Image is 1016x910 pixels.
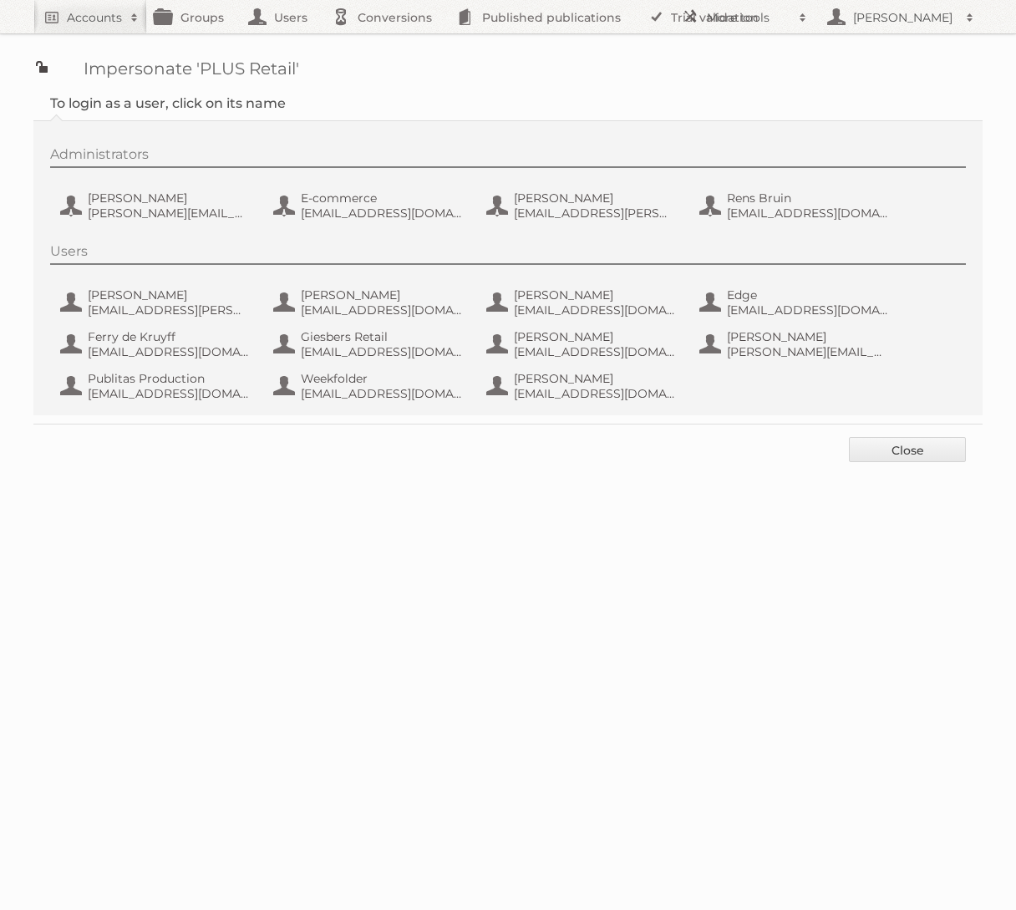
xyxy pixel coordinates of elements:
button: [PERSON_NAME] [EMAIL_ADDRESS][PERSON_NAME][DOMAIN_NAME] [485,189,681,222]
button: E-commerce [EMAIL_ADDRESS][DOMAIN_NAME] [272,189,468,222]
span: [PERSON_NAME] [727,329,889,344]
span: [EMAIL_ADDRESS][DOMAIN_NAME] [88,344,250,359]
span: [EMAIL_ADDRESS][DOMAIN_NAME] [514,302,676,318]
button: Weekfolder [EMAIL_ADDRESS][DOMAIN_NAME] [272,369,468,403]
span: [EMAIL_ADDRESS][DOMAIN_NAME] [301,206,463,221]
span: Giesbers Retail [301,329,463,344]
span: E-commerce [301,191,463,206]
span: [PERSON_NAME] [88,287,250,302]
span: Ferry de Kruyff [88,329,250,344]
span: Publitas Production [88,371,250,386]
button: Rens Bruin [EMAIL_ADDRESS][DOMAIN_NAME] [698,189,894,222]
span: [EMAIL_ADDRESS][DOMAIN_NAME] [514,344,676,359]
span: [EMAIL_ADDRESS][DOMAIN_NAME] [727,206,889,221]
span: [EMAIL_ADDRESS][DOMAIN_NAME] [301,386,463,401]
span: [PERSON_NAME] [301,287,463,302]
span: [EMAIL_ADDRESS][DOMAIN_NAME] [301,344,463,359]
button: Edge [EMAIL_ADDRESS][DOMAIN_NAME] [698,286,894,319]
span: [PERSON_NAME] [88,191,250,206]
span: [PERSON_NAME] [514,287,676,302]
button: [PERSON_NAME] [EMAIL_ADDRESS][DOMAIN_NAME] [485,328,681,361]
button: Giesbers Retail [EMAIL_ADDRESS][DOMAIN_NAME] [272,328,468,361]
h2: More tools [707,9,790,26]
h2: [PERSON_NAME] [849,9,958,26]
span: [PERSON_NAME] [514,329,676,344]
button: Ferry de Kruyff [EMAIL_ADDRESS][DOMAIN_NAME] [58,328,255,361]
div: Users [50,243,966,265]
div: Administrators [50,146,966,168]
span: [PERSON_NAME] [514,371,676,386]
legend: To login as a user, click on its name [50,95,286,111]
span: [PERSON_NAME][EMAIL_ADDRESS][DOMAIN_NAME] [727,344,889,359]
button: [PERSON_NAME] [PERSON_NAME][EMAIL_ADDRESS][DOMAIN_NAME] [698,328,894,361]
button: Publitas Production [EMAIL_ADDRESS][DOMAIN_NAME] [58,369,255,403]
span: [EMAIL_ADDRESS][DOMAIN_NAME] [88,386,250,401]
button: [PERSON_NAME] [EMAIL_ADDRESS][DOMAIN_NAME] [272,286,468,319]
span: Weekfolder [301,371,463,386]
span: [EMAIL_ADDRESS][DOMAIN_NAME] [301,302,463,318]
span: [PERSON_NAME] [514,191,676,206]
span: [EMAIL_ADDRESS][PERSON_NAME][DOMAIN_NAME] [88,302,250,318]
button: [PERSON_NAME] [EMAIL_ADDRESS][DOMAIN_NAME] [485,369,681,403]
button: [PERSON_NAME] [EMAIL_ADDRESS][PERSON_NAME][DOMAIN_NAME] [58,286,255,319]
button: [PERSON_NAME] [EMAIL_ADDRESS][DOMAIN_NAME] [485,286,681,319]
span: [EMAIL_ADDRESS][DOMAIN_NAME] [727,302,889,318]
span: [EMAIL_ADDRESS][PERSON_NAME][DOMAIN_NAME] [514,206,676,221]
h2: Accounts [67,9,122,26]
span: Rens Bruin [727,191,889,206]
a: Close [849,437,966,462]
button: [PERSON_NAME] [PERSON_NAME][EMAIL_ADDRESS][DOMAIN_NAME] [58,189,255,222]
h1: Impersonate 'PLUS Retail' [33,58,983,79]
span: [EMAIL_ADDRESS][DOMAIN_NAME] [514,386,676,401]
span: [PERSON_NAME][EMAIL_ADDRESS][DOMAIN_NAME] [88,206,250,221]
span: Edge [727,287,889,302]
